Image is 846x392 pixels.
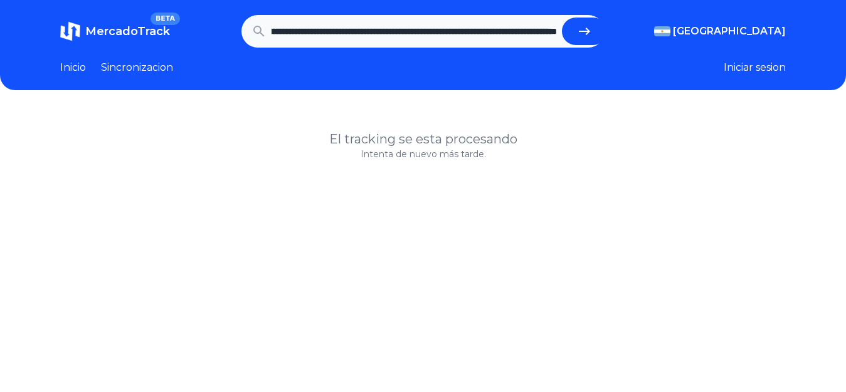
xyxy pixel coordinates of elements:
a: Sincronizacion [101,60,173,75]
p: Intenta de nuevo más tarde. [60,148,786,160]
span: MercadoTrack [85,24,170,38]
button: [GEOGRAPHIC_DATA] [654,24,786,39]
img: MercadoTrack [60,21,80,41]
h1: El tracking se esta procesando [60,130,786,148]
img: Argentina [654,26,670,36]
a: MercadoTrackBETA [60,21,170,41]
a: Inicio [60,60,86,75]
button: Iniciar sesion [724,60,786,75]
span: [GEOGRAPHIC_DATA] [673,24,786,39]
span: BETA [151,13,180,25]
